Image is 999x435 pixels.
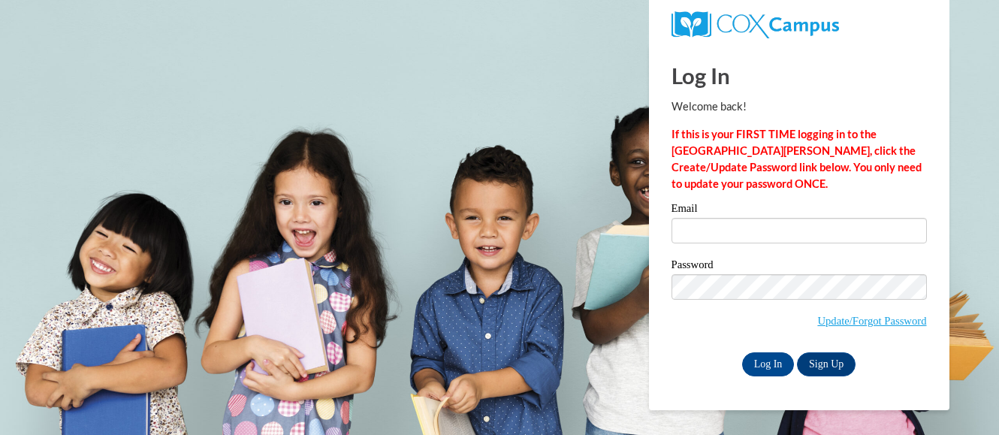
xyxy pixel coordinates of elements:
[672,60,927,91] h1: Log In
[742,352,795,376] input: Log In
[672,98,927,115] p: Welcome back!
[672,128,922,190] strong: If this is your FIRST TIME logging in to the [GEOGRAPHIC_DATA][PERSON_NAME], click the Create/Upd...
[797,352,856,376] a: Sign Up
[817,315,926,327] a: Update/Forgot Password
[672,11,839,38] img: COX Campus
[672,259,927,274] label: Password
[672,17,839,30] a: COX Campus
[672,203,927,218] label: Email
